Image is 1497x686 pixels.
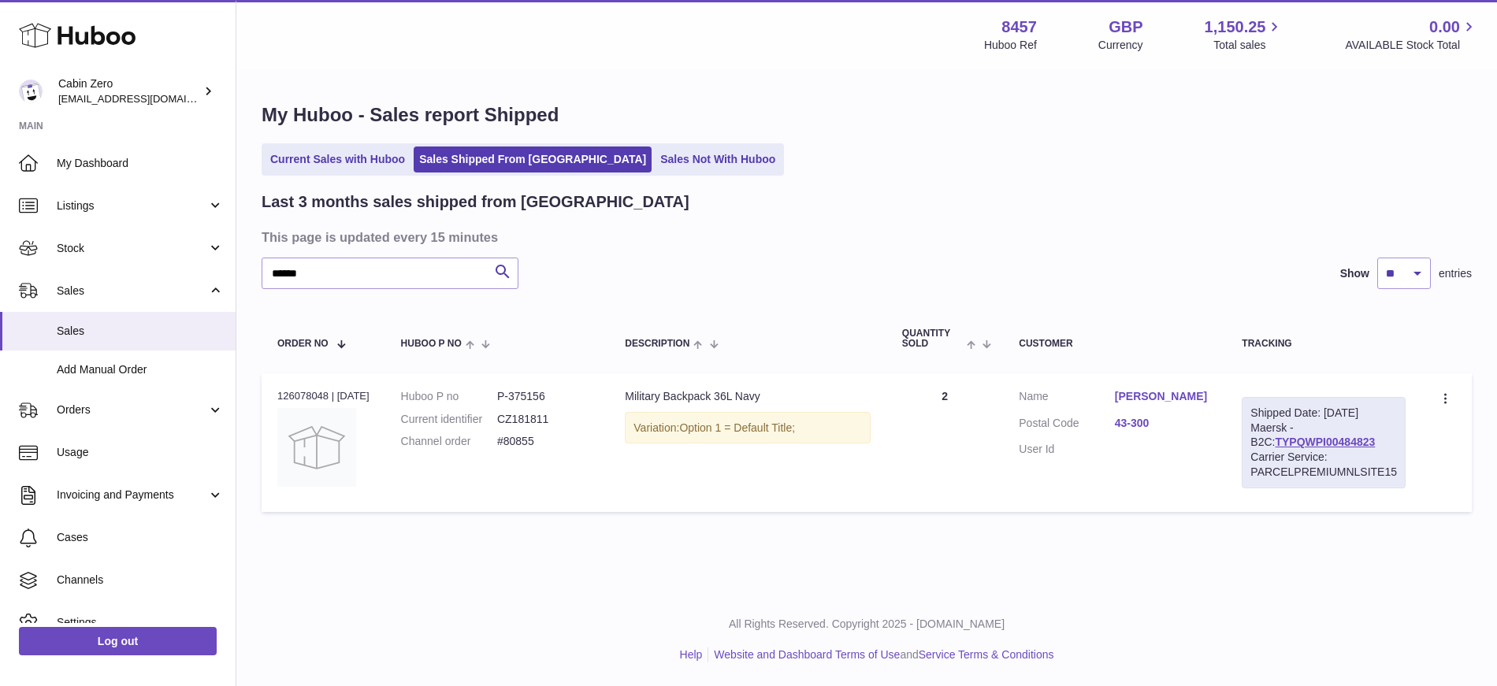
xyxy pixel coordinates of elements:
div: Customer [1019,339,1210,349]
li: and [708,647,1053,662]
a: Sales Not With Huboo [655,146,781,172]
a: TYPQWPI00484823 [1275,436,1375,448]
span: 0.00 [1429,17,1460,38]
td: 2 [886,373,1003,512]
span: Sales [57,284,207,299]
dt: Huboo P no [401,389,497,404]
div: Currency [1098,38,1143,53]
a: 43-300 [1115,416,1211,431]
div: Huboo Ref [984,38,1037,53]
strong: 8457 [1001,17,1037,38]
div: 126078048 | [DATE] [277,389,370,403]
dd: P-375156 [497,389,593,404]
span: [EMAIL_ADDRESS][DOMAIN_NAME] [58,92,232,105]
dt: Postal Code [1019,416,1115,435]
a: Help [680,648,703,661]
div: Cabin Zero [58,76,200,106]
span: Channels [57,573,224,588]
span: Settings [57,615,224,630]
h2: Last 3 months sales shipped from [GEOGRAPHIC_DATA] [262,191,689,213]
a: [PERSON_NAME] [1115,389,1211,404]
a: 1,150.25 Total sales [1205,17,1284,53]
span: AVAILABLE Stock Total [1345,38,1478,53]
span: Usage [57,445,224,460]
h1: My Huboo - Sales report Shipped [262,102,1472,128]
p: All Rights Reserved. Copyright 2025 - [DOMAIN_NAME] [249,617,1484,632]
a: 0.00 AVAILABLE Stock Total [1345,17,1478,53]
div: Military Backpack 36L Navy [625,389,871,404]
span: entries [1439,266,1472,281]
span: Huboo P no [401,339,462,349]
div: Carrier Service: PARCELPREMIUMNLSITE15 [1250,450,1397,480]
img: huboo@cabinzero.com [19,80,43,103]
span: My Dashboard [57,156,224,171]
dd: CZ181811 [497,412,593,427]
dt: User Id [1019,442,1115,457]
dt: Channel order [401,434,497,449]
div: Shipped Date: [DATE] [1250,406,1397,421]
a: Log out [19,627,217,655]
img: no-photo.jpg [277,408,356,487]
span: Stock [57,241,207,256]
a: Sales Shipped From [GEOGRAPHIC_DATA] [414,146,652,172]
span: Quantity Sold [902,328,963,349]
span: Option 1 = Default Title; [679,421,795,434]
a: Service Terms & Conditions [919,648,1054,661]
label: Show [1340,266,1369,281]
dt: Name [1019,389,1115,408]
a: Website and Dashboard Terms of Use [714,648,900,661]
h3: This page is updated every 15 minutes [262,228,1468,246]
dt: Current identifier [401,412,497,427]
span: Listings [57,198,207,213]
span: Description [625,339,689,349]
strong: GBP [1109,17,1142,38]
dd: #80855 [497,434,593,449]
div: Tracking [1242,339,1406,349]
span: 1,150.25 [1205,17,1266,38]
div: Maersk - B2C: [1242,397,1406,488]
span: Sales [57,324,224,339]
span: Order No [277,339,329,349]
span: Orders [57,402,207,417]
span: Cases [57,530,224,545]
span: Total sales [1213,38,1283,53]
div: Variation: [625,412,871,444]
span: Invoicing and Payments [57,488,207,502]
a: Current Sales with Huboo [265,146,410,172]
span: Add Manual Order [57,362,224,377]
